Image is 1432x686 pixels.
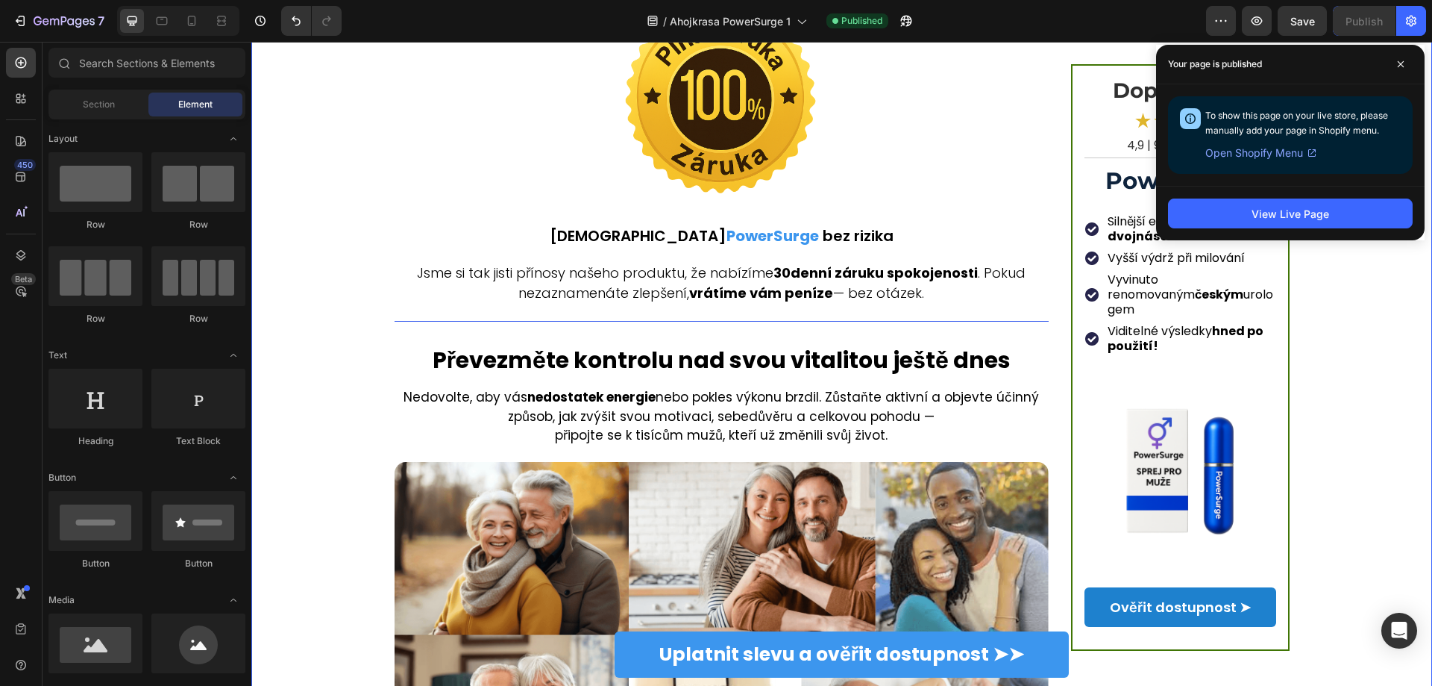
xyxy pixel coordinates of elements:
span: Save [1290,15,1315,28]
img: gempages_578032762192134844-729fe436-1275-46e1-9289-2d841d550aae.webp [834,181,847,194]
span: Open Shopify Menu [1205,144,1303,162]
p: Your page is published [1168,57,1262,72]
strong: nedostatek energie [276,346,404,364]
strong: až dvojnásobná [856,171,965,203]
div: Row [48,312,142,325]
strong: českým [943,244,992,261]
a: Uplatnit slevu a ověřit dostupnost ➤➤ [363,590,817,637]
div: Row [48,218,142,231]
p: 7 [98,12,104,30]
img: gempages_578032762192134844-729fe436-1275-46e1-9289-2d841d550aae.webp [834,246,847,260]
span: Toggle open [222,466,245,490]
strong: Převezměte kontrolu nad svou vitalitou ještě dnes [181,302,759,334]
button: 7 [6,6,111,36]
div: 450 [14,159,36,171]
h2: Viditelné výsledky [855,281,1025,314]
span: Layout [48,132,78,146]
strong: hned po použití! [856,281,1012,313]
button: Save [1278,6,1327,36]
span: 4,9 | 9 897 recenzí [876,95,982,112]
strong: ★★★★★ [882,67,976,92]
span: Button [48,471,76,484]
span: Media [48,593,75,607]
div: Publish [1345,13,1383,29]
div: Heading [48,434,142,448]
p: Ověřit dostupnost ➤ [858,557,999,574]
div: View Live Page [1252,206,1329,222]
span: Toggle open [222,127,245,151]
p: Jsme si tak jisti přínosy našeho produktu, že nabízíme . Pokud nezaznamenáte zlepšení, — bez otázek. [145,221,797,261]
span: Toggle open [222,588,245,612]
span: Section [83,98,115,111]
h2: Silnější erekce a délka [855,171,1025,204]
span: / [663,13,667,29]
div: Button [151,557,245,570]
p: připojte se k tisícům mužů, kteří už změnili svůj život. [145,384,797,404]
strong: Doporučeno [861,36,996,61]
strong: PowerSurge [475,184,568,205]
input: Search Sections & Elements [48,48,245,78]
span: To show this page on your live store, please manually add your page in Shopify menu. [1205,110,1388,136]
h1: [DEMOGRAPHIC_DATA] bez rizika [144,184,798,205]
span: Toggle open [222,343,245,367]
div: Button [48,557,142,570]
div: Undo/Redo [281,6,342,36]
h2: Vyšší výdrž při milování [855,208,1025,225]
div: Beta [11,273,36,285]
button: View Live Page [1168,199,1413,228]
span: Text [48,349,67,362]
span: Published [841,14,882,28]
div: Row [151,218,245,231]
img: gempages_578032762192134844-729fe436-1275-46e1-9289-2d841d550aae.webp [834,290,847,304]
p: Nedovolte, aby vás nebo pokles výkonu brzdil. Zůstaňte aktivní a objevte účinný způsob, jak zvýši... [145,346,797,384]
img: gempages_578032762192134844-729fe436-1275-46e1-9289-2d841d550aae.webp [834,210,847,223]
div: Row [151,312,245,325]
strong: PowerSurge [854,125,1004,153]
div: Open Intercom Messenger [1381,613,1417,649]
div: Text Block [151,434,245,448]
iframe: Design area [251,42,1432,686]
strong: 30denní záruku spokojenosti [522,222,726,240]
button: Publish [1333,6,1395,36]
span: Element [178,98,213,111]
img: gempages_578032762192134844-3760b4a3-2472-425e-bd61-69f38fe713eb.png [833,334,1025,526]
span: Ahojkrasa PowerSurge 1 [670,13,791,29]
h2: Vyvinuto renomovaným urologem [855,229,1025,277]
p: Uplatnit slevu a ověřit dostupnost ➤➤ [408,601,773,626]
a: Ověřit dostupnost ➤ [833,546,1025,585]
strong: vrátíme vám peníze [438,242,582,261]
